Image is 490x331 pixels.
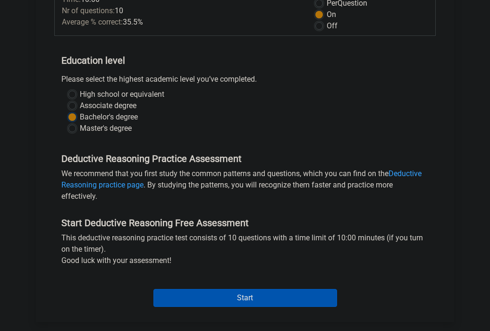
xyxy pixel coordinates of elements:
div: This deductive reasoning practice test consists of 10 questions with a time limit of 10:00 minute... [54,232,436,270]
label: On [327,9,336,20]
h5: Start Deductive Reasoning Free Assessment [61,217,429,229]
div: 35.5% [55,17,308,28]
span: Nr of questions: [62,6,115,15]
div: 10 [55,5,308,17]
input: Start [153,289,337,307]
label: Off [327,20,338,32]
label: Master's degree [80,123,132,134]
h5: Deductive Reasoning Practice Assessment [61,153,429,164]
div: Please select the highest academic level you’ve completed. [54,74,436,89]
span: Average % correct: [62,17,123,26]
div: We recommend that you first study the common patterns and questions, which you can find on the . ... [54,168,436,206]
h5: Education level [61,51,429,70]
label: Associate degree [80,100,136,111]
label: High school or equivalent [80,89,164,100]
label: Bachelor's degree [80,111,138,123]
